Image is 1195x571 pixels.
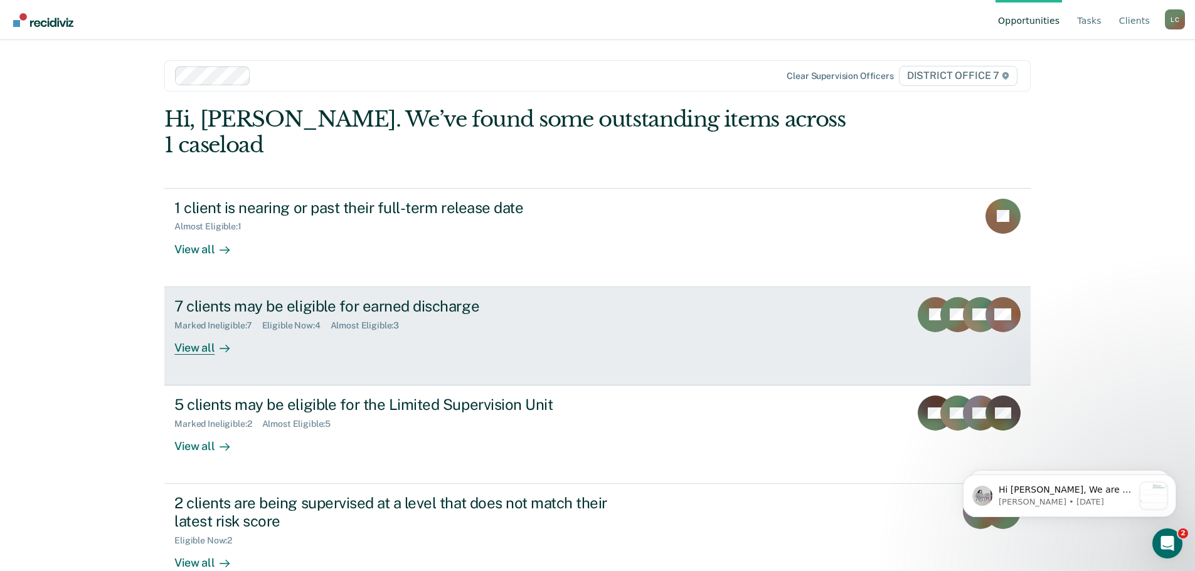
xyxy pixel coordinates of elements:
[899,66,1017,86] span: DISTRICT OFFICE 7
[174,330,245,355] div: View all
[1152,528,1182,558] iframe: Intercom live chat
[174,232,245,256] div: View all
[174,546,245,570] div: View all
[164,188,1031,287] a: 1 client is nearing or past their full-term release dateAlmost Eligible:1View all
[174,429,245,454] div: View all
[174,535,242,546] div: Eligible Now : 2
[262,320,331,331] div: Eligible Now : 4
[1178,528,1188,538] span: 2
[13,13,73,27] img: Recidiviz
[164,107,858,158] div: Hi, [PERSON_NAME]. We’ve found some outstanding items across 1 caseload
[331,320,410,331] div: Almost Eligible : 3
[262,419,341,429] div: Almost Eligible : 5
[1165,9,1185,29] div: L C
[944,449,1195,537] iframe: Intercom notifications message
[1165,9,1185,29] button: Profile dropdown button
[164,385,1031,484] a: 5 clients may be eligible for the Limited Supervision UnitMarked Ineligible:2Almost Eligible:5Vie...
[55,35,190,357] span: Hi [PERSON_NAME], We are so excited to announce a brand new feature: AI case note search! 📣 Findi...
[55,47,190,58] p: Message from Kim, sent 3w ago
[174,320,262,331] div: Marked Ineligible : 7
[174,419,262,429] div: Marked Ineligible : 2
[174,396,615,414] div: 5 clients may be eligible for the Limited Supervision Unit
[164,287,1031,385] a: 7 clients may be eligible for earned dischargeMarked Ineligible:7Eligible Now:4Almost Eligible:3V...
[174,494,615,530] div: 2 clients are being supervised at a level that does not match their latest risk score
[174,221,252,232] div: Almost Eligible : 1
[174,297,615,315] div: 7 clients may be eligible for earned discharge
[174,199,615,217] div: 1 client is nearing or past their full-term release date
[787,71,893,81] div: Clear supervision officers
